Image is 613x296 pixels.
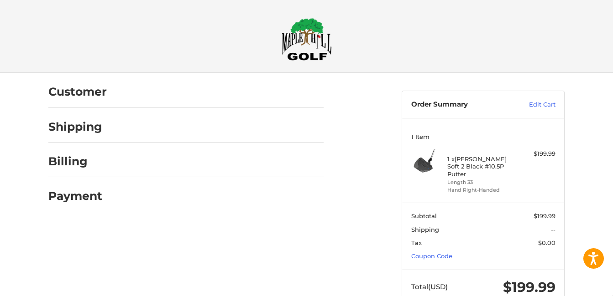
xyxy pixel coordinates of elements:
[48,120,102,134] h2: Shipping
[48,154,102,168] h2: Billing
[509,100,555,109] a: Edit Cart
[503,279,555,296] span: $199.99
[411,252,452,260] a: Coupon Code
[9,257,109,287] iframe: Gorgias live chat messenger
[411,100,509,109] h3: Order Summary
[447,186,517,194] li: Hand Right-Handed
[48,85,107,99] h2: Customer
[411,212,437,219] span: Subtotal
[519,149,555,158] div: $199.99
[534,212,555,219] span: $199.99
[411,282,448,291] span: Total (USD)
[447,155,517,178] h4: 1 x [PERSON_NAME] Soft 2 Black #10.5P Putter
[411,133,555,140] h3: 1 Item
[411,239,422,246] span: Tax
[447,179,517,186] li: Length 33
[411,226,439,233] span: Shipping
[551,226,555,233] span: --
[48,189,102,203] h2: Payment
[538,239,555,246] span: $0.00
[282,18,332,61] img: Maple Hill Golf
